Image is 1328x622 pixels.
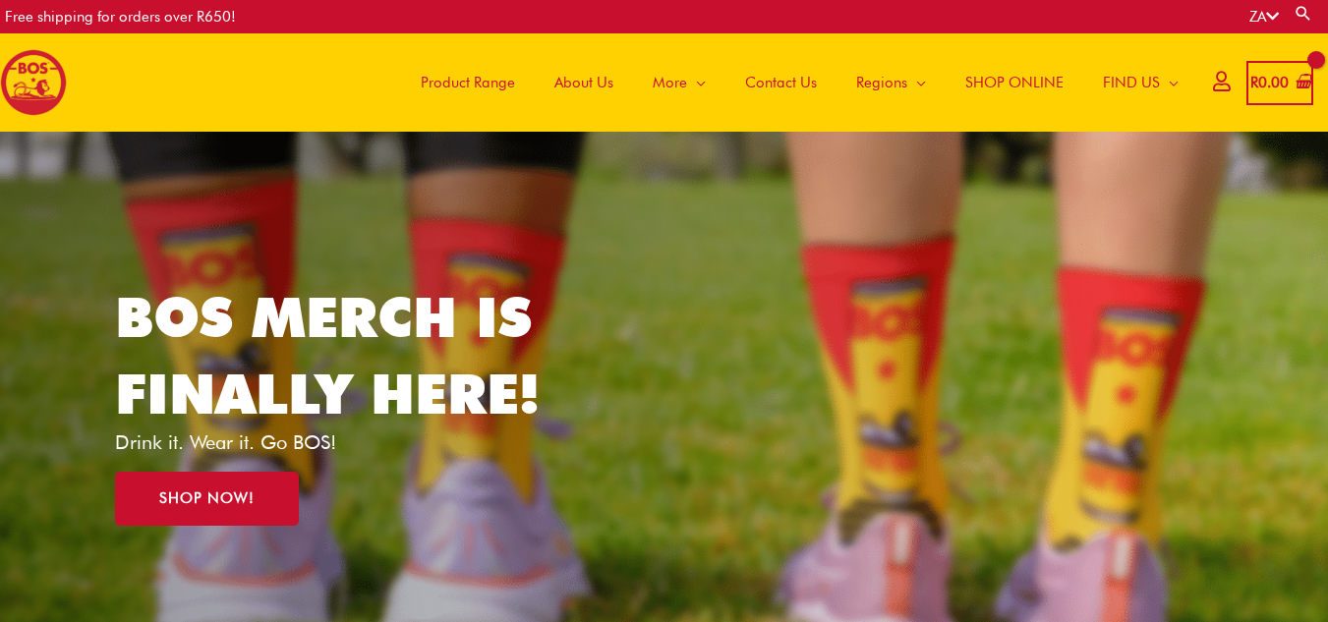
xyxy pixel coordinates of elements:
[1250,74,1258,91] span: R
[115,284,540,426] a: BOS MERCH IS FINALLY HERE!
[633,33,725,132] a: More
[401,33,535,132] a: Product Range
[856,53,907,112] span: Regions
[1249,8,1279,26] a: ZA
[1250,74,1289,91] bdi: 0.00
[745,53,817,112] span: Contact Us
[115,432,569,452] p: Drink it. Wear it. Go BOS!
[115,472,299,526] a: SHOP NOW!
[421,53,515,112] span: Product Range
[386,33,1198,132] nav: Site Navigation
[535,33,633,132] a: About Us
[554,53,613,112] span: About Us
[1246,61,1313,105] a: View Shopping Cart, empty
[946,33,1083,132] a: SHOP ONLINE
[837,33,946,132] a: Regions
[159,491,255,506] span: SHOP NOW!
[653,53,687,112] span: More
[1103,53,1160,112] span: FIND US
[965,53,1064,112] span: SHOP ONLINE
[725,33,837,132] a: Contact Us
[1294,4,1313,23] a: Search button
